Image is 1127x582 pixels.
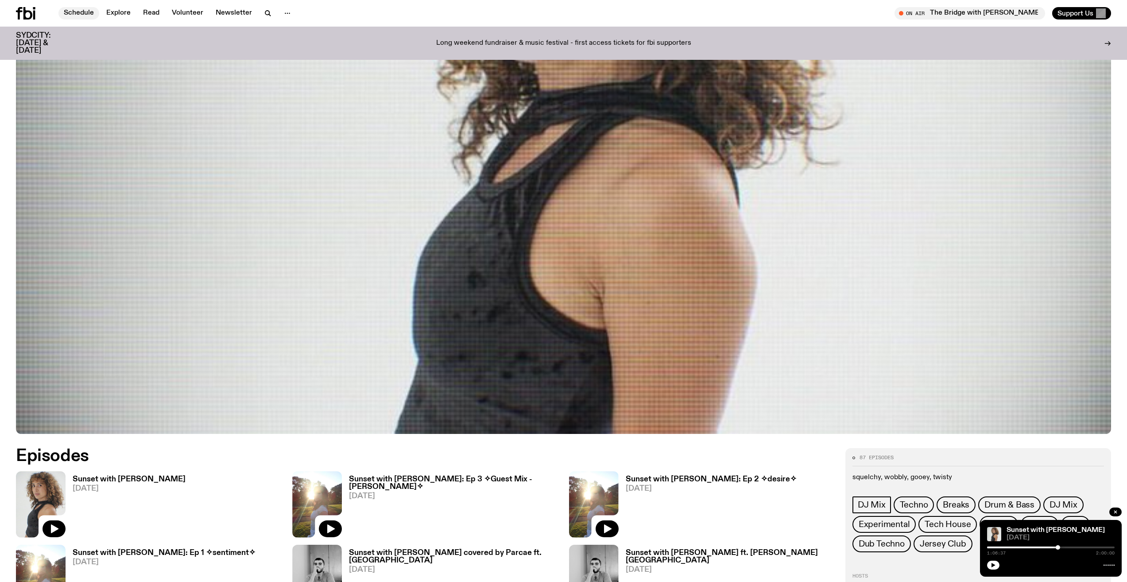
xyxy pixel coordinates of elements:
button: On AirThe Bridge with [PERSON_NAME] [895,7,1045,20]
span: DJ Mix [1050,500,1077,510]
span: Jersey Club [920,539,966,549]
a: Read [138,7,165,20]
h3: Sunset with [PERSON_NAME] ft. [PERSON_NAME][GEOGRAPHIC_DATA] [626,549,835,564]
h3: SYDCITY: [DATE] & [DATE] [16,32,73,55]
img: Tangela looks past her left shoulder into the camera with an inquisitive look. She is wearing a s... [987,527,1001,541]
p: squelchy, wobbly, gooey, twisty [852,473,1104,482]
span: Tech House [925,520,971,529]
span: [DATE] [73,485,186,492]
a: Dub [1061,516,1089,533]
span: Techno [900,500,928,510]
span: 2:00:00 [1096,551,1115,555]
a: Newsletter [210,7,257,20]
h3: Sunset with [PERSON_NAME]: Ep 3 ✧Guest Mix - [PERSON_NAME]✧ [349,476,558,491]
span: DJ Mix [858,500,886,510]
a: Experimental [852,516,916,533]
span: Drum & Bass [984,500,1034,510]
a: Dub Techno [852,535,911,552]
a: Sunset with [PERSON_NAME]: Ep 2 ✧desire✧[DATE] [619,476,797,537]
a: Trance [980,516,1018,533]
a: Volunteer [167,7,209,20]
span: Dub Techno [859,539,905,549]
span: [DATE] [626,566,835,574]
span: Experimental [859,520,910,529]
h3: Sunset with [PERSON_NAME]: Ep 2 ✧desire✧ [626,476,797,483]
a: Jersey Club [914,535,972,552]
a: Sunset with [PERSON_NAME][DATE] [66,476,186,537]
h2: Episodes [16,448,743,464]
span: [DATE] [626,485,797,492]
h3: Sunset with [PERSON_NAME]: Ep 1 ✧sentiment✧ [73,549,256,557]
button: Support Us [1052,7,1111,20]
span: [DATE] [349,566,558,574]
a: Techno [894,496,934,513]
span: 1:06:37 [987,551,1006,555]
span: [DATE] [73,559,256,566]
span: Support Us [1057,9,1093,17]
a: House [1021,516,1058,533]
p: Long weekend fundraiser & music festival - first access tickets for fbi supporters [436,39,691,47]
h3: Sunset with [PERSON_NAME] covered by Parcae ft. [GEOGRAPHIC_DATA] [349,549,558,564]
span: [DATE] [349,492,558,500]
span: 87 episodes [860,455,894,460]
a: Sunset with [PERSON_NAME] [1007,527,1105,534]
a: Schedule [58,7,99,20]
a: DJ Mix [1043,496,1084,513]
span: [DATE] [1007,535,1115,541]
a: Sunset with [PERSON_NAME]: Ep 3 ✧Guest Mix - [PERSON_NAME]✧[DATE] [342,476,558,537]
a: Breaks [937,496,976,513]
a: Explore [101,7,136,20]
h3: Sunset with [PERSON_NAME] [73,476,186,483]
span: Breaks [943,500,969,510]
a: Tech House [918,516,977,533]
a: Drum & Bass [978,496,1041,513]
a: DJ Mix [852,496,891,513]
